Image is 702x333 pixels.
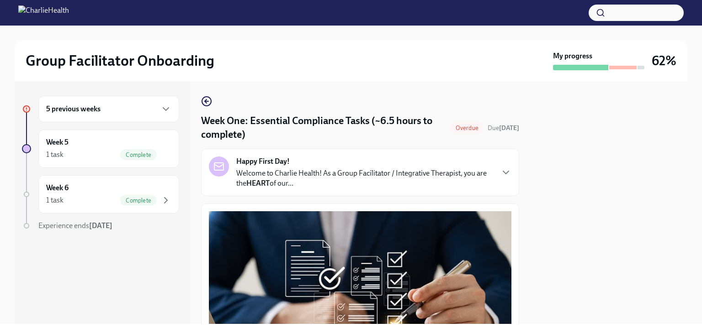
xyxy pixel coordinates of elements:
[236,168,493,188] p: Welcome to Charlie Health! As a Group Facilitator / Integrative Therapist, you are the of our...
[46,150,64,160] div: 1 task
[38,221,112,230] span: Experience ends
[89,221,112,230] strong: [DATE]
[499,124,519,132] strong: [DATE]
[22,130,179,168] a: Week 51 taskComplete
[120,197,157,204] span: Complete
[120,151,157,158] span: Complete
[22,175,179,213] a: Week 61 taskComplete
[246,179,270,187] strong: HEART
[26,52,214,70] h2: Group Facilitator Onboarding
[450,125,484,131] span: Overdue
[488,124,519,132] span: Due
[46,104,101,114] h6: 5 previous weeks
[18,5,69,20] img: CharlieHealth
[553,51,592,61] strong: My progress
[38,96,179,122] div: 5 previous weeks
[488,124,519,132] span: September 15th, 2025 09:00
[236,156,290,166] strong: Happy First Day!
[46,137,69,147] h6: Week 5
[46,183,69,193] h6: Week 6
[201,114,447,141] h4: Week One: Essential Compliance Tasks (~6.5 hours to complete)
[652,52,676,69] h3: 62%
[46,195,64,205] div: 1 task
